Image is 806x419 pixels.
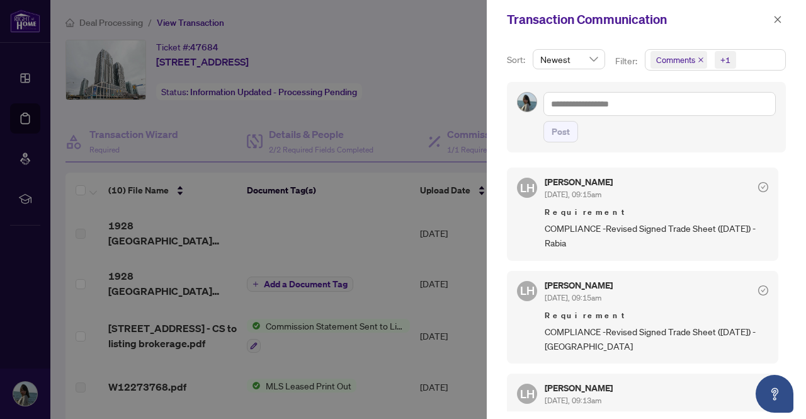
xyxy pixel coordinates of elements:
[520,179,535,197] span: LH
[656,54,695,66] span: Comments
[545,221,768,251] span: COMPLIANCE -Revised Signed Trade Sheet ([DATE]) - Rabia
[518,93,536,112] img: Profile Icon
[520,282,535,299] span: LH
[720,54,730,66] div: +1
[756,375,793,413] button: Open asap
[698,57,704,63] span: close
[545,178,613,187] h5: [PERSON_NAME]
[545,396,601,405] span: [DATE], 09:13am
[773,15,782,24] span: close
[545,281,613,290] h5: [PERSON_NAME]
[543,121,578,142] button: Post
[520,385,535,403] span: LH
[507,10,769,29] div: Transaction Communication
[758,285,768,296] span: check-circle
[545,190,601,199] span: [DATE], 09:15am
[758,182,768,192] span: check-circle
[545,384,613,393] h5: [PERSON_NAME]
[507,53,528,67] p: Sort:
[545,309,768,322] span: Requirement
[545,206,768,219] span: Requirement
[545,324,768,354] span: COMPLIANCE -Revised Signed Trade Sheet ([DATE]) - [GEOGRAPHIC_DATA]
[615,54,639,68] p: Filter:
[540,50,598,69] span: Newest
[545,293,601,302] span: [DATE], 09:15am
[650,51,707,69] span: Comments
